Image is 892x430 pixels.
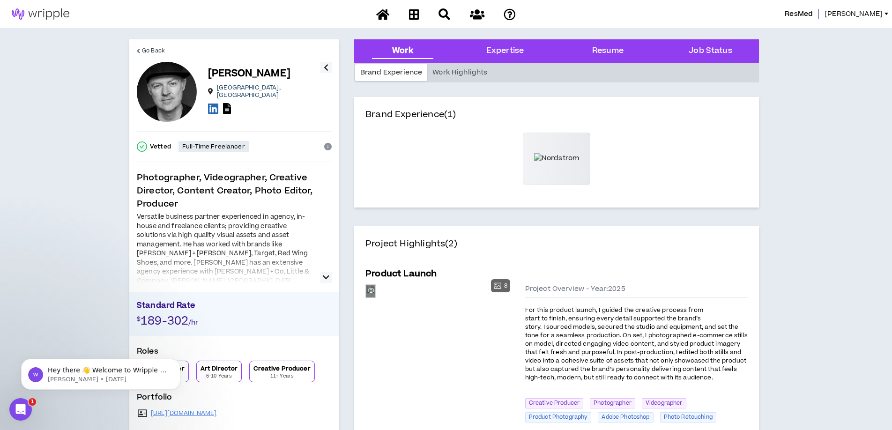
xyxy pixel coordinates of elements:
[201,365,238,372] p: Art Director
[365,267,437,281] h5: Product Launch
[525,306,748,382] span: For this product launch, I guided the creative process from start to finish, ensuring every detai...
[592,45,624,57] div: Resume
[427,64,492,81] div: Work Highlights
[525,398,583,408] span: Creative Producer
[137,141,147,152] span: check-circle
[590,398,635,408] span: Photographer
[137,346,332,361] p: Roles
[642,398,686,408] span: Videographer
[137,171,332,211] p: Photographer, Videographer, Creative Director, Content Creator, Photo Editor, Producer
[368,287,374,294] span: eye
[355,64,427,81] div: Brand Experience
[486,45,524,57] div: Expertise
[137,300,332,314] p: Standard Rate
[208,67,290,80] p: [PERSON_NAME]
[137,392,332,407] p: Portfolio
[689,45,732,57] div: Job Status
[142,46,165,55] span: Go Back
[137,39,165,62] a: Go Back
[365,108,748,133] h4: Brand Experience (1)
[534,153,579,163] img: Nordstrom
[151,409,217,417] a: [URL][DOMAIN_NAME]
[182,143,245,150] p: Full-Time Freelancer
[137,213,315,322] div: Versatile business partner experienced in agency, in-house and freelance clients; providing creat...
[525,284,625,294] span: Project Overview - Year: 2025
[365,237,748,262] h4: Project Highlights (2)
[137,315,141,323] span: $
[137,62,197,122] div: John W.
[525,412,592,423] span: Product Photography
[150,143,171,150] p: Vetted
[7,339,194,405] iframe: Intercom notifications message
[270,372,294,380] p: 11+ Years
[29,398,36,406] span: 1
[9,398,32,421] iframe: Intercom live chat
[598,412,653,423] span: Adobe Photoshop
[141,313,188,329] span: 189-302
[825,9,883,19] span: [PERSON_NAME]
[188,318,198,327] span: /hr
[660,412,716,423] span: Photo Retouching
[206,372,232,380] p: 6-10 Years
[392,45,413,57] div: Work
[366,286,375,296] div: Preview
[253,365,310,372] p: Creative Producer
[217,84,320,99] p: [GEOGRAPHIC_DATA] , [GEOGRAPHIC_DATA]
[324,143,332,150] span: info-circle
[785,9,813,19] span: ResMed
